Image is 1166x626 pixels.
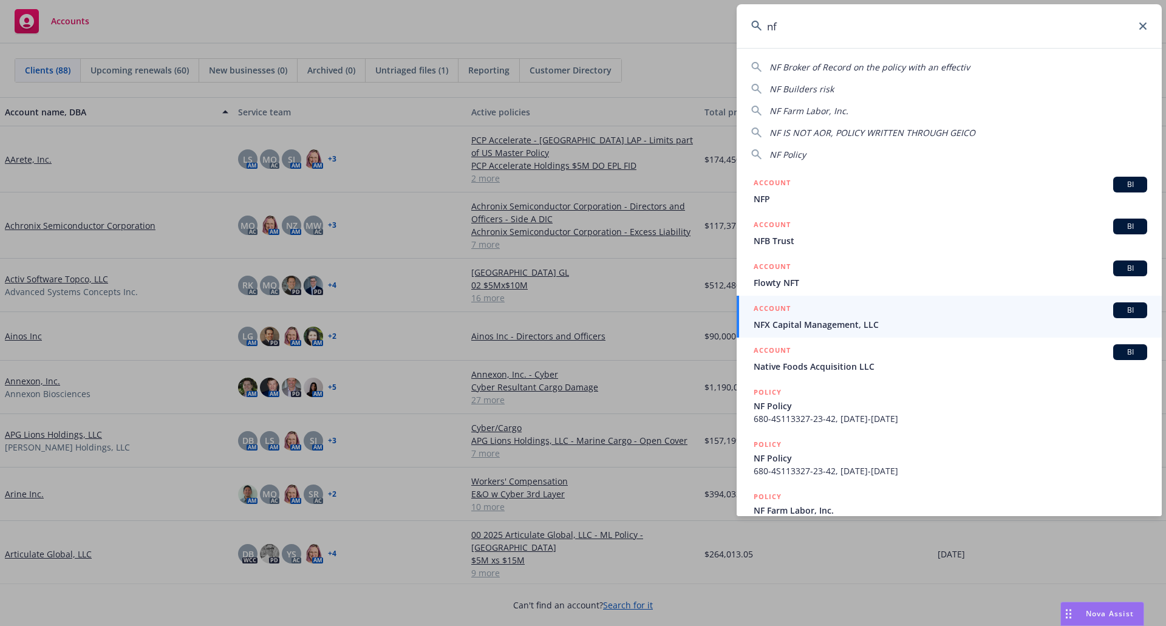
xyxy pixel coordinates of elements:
a: ACCOUNTBINFB Trust [737,212,1162,254]
div: Drag to move [1061,602,1076,625]
a: ACCOUNTBINFX Capital Management, LLC [737,296,1162,338]
span: NF Policy [754,400,1147,412]
span: Flowty NFT [754,276,1147,289]
span: NF Broker of Record on the policy with an effectiv [769,61,970,73]
button: Nova Assist [1060,602,1144,626]
a: ACCOUNTBINFP [737,170,1162,212]
span: NF Farm Labor, Inc. [769,105,848,117]
a: POLICYNF Policy680-4S113327-23-42, [DATE]-[DATE] [737,432,1162,484]
a: ACCOUNTBIFlowty NFT [737,254,1162,296]
h5: POLICY [754,386,782,398]
h5: ACCOUNT [754,219,791,233]
h5: ACCOUNT [754,177,791,191]
span: NF Policy [754,452,1147,464]
span: NF Policy [769,149,806,160]
h5: ACCOUNT [754,344,791,359]
input: Search... [737,4,1162,48]
span: Nova Assist [1086,608,1134,619]
h5: POLICY [754,491,782,503]
span: NFX Capital Management, LLC [754,318,1147,331]
h5: ACCOUNT [754,260,791,275]
span: 680-4S113327-23-42, [DATE]-[DATE] [754,464,1147,477]
span: BI [1118,305,1142,316]
span: Native Foods Acquisition LLC [754,360,1147,373]
h5: ACCOUNT [754,302,791,317]
span: BI [1118,263,1142,274]
span: BI [1118,221,1142,232]
span: NF Farm Labor, Inc. [754,504,1147,517]
span: BI [1118,179,1142,190]
a: POLICYNF Policy680-4S113327-23-42, [DATE]-[DATE] [737,379,1162,432]
h5: POLICY [754,438,782,451]
a: POLICYNF Farm Labor, Inc. [737,484,1162,536]
span: 680-4S113327-23-42, [DATE]-[DATE] [754,412,1147,425]
span: NFP [754,192,1147,205]
span: NF IS NOT AOR, POLICY WRITTEN THROUGH GEICO [769,127,975,138]
span: BI [1118,347,1142,358]
span: NF Builders risk [769,83,834,95]
a: ACCOUNTBINative Foods Acquisition LLC [737,338,1162,379]
span: NFB Trust [754,234,1147,247]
